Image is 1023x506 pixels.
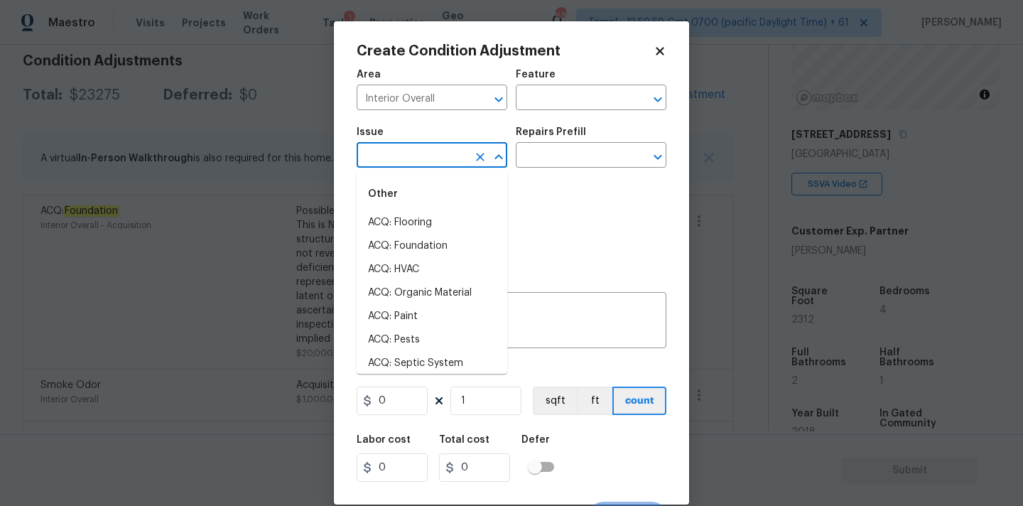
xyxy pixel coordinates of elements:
h5: Total cost [439,435,489,445]
h5: Labor cost [357,435,411,445]
button: Open [648,90,668,109]
li: ACQ: HVAC [357,258,507,281]
h2: Create Condition Adjustment [357,44,654,58]
li: ACQ: Septic System [357,352,507,375]
button: sqft [533,387,577,415]
h5: Defer [521,435,550,445]
button: Open [648,147,668,167]
li: ACQ: Foundation [357,235,507,258]
h5: Area [357,70,381,80]
li: ACQ: Flooring [357,211,507,235]
h5: Issue [357,127,384,137]
button: Clear [470,147,490,167]
h5: Feature [516,70,556,80]
li: ACQ: Organic Material [357,281,507,305]
h5: Repairs Prefill [516,127,586,137]
button: count [612,387,666,415]
div: Other [357,177,507,211]
li: ACQ: Paint [357,305,507,328]
button: ft [577,387,612,415]
li: ACQ: Pests [357,328,507,352]
button: Open [489,90,509,109]
button: Close [489,147,509,167]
